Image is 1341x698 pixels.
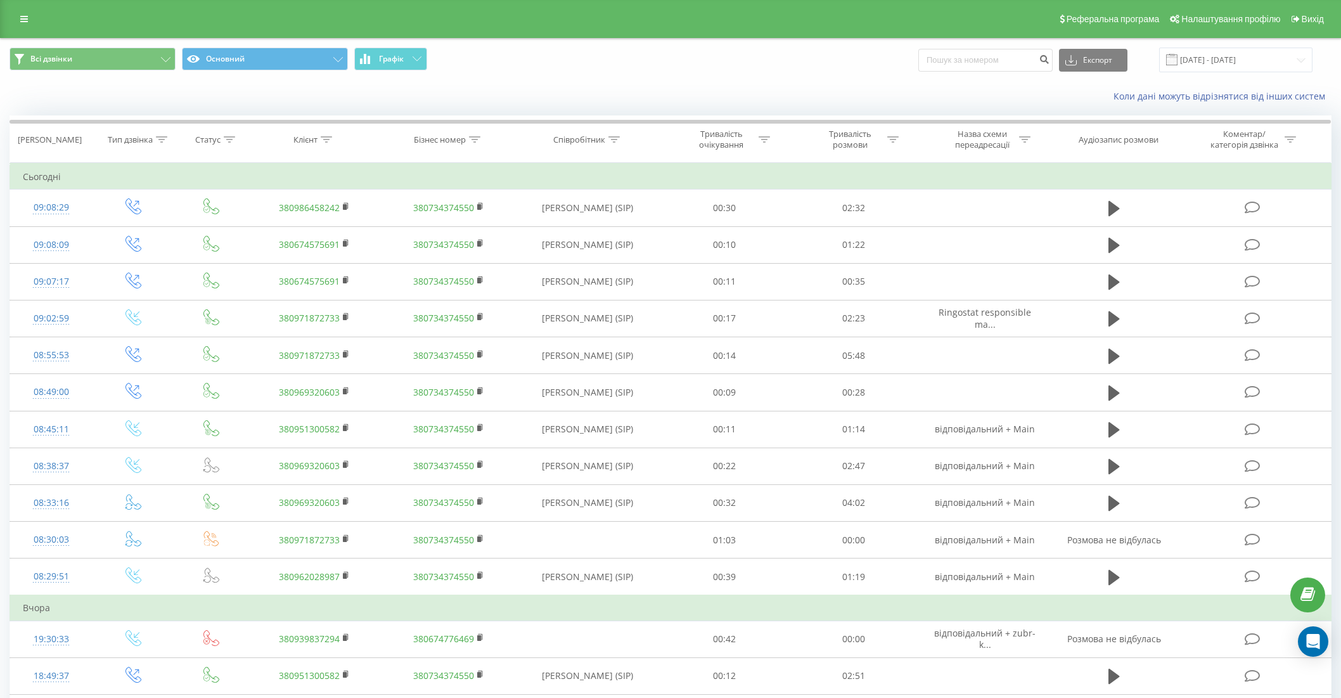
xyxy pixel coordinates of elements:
div: Співробітник [553,134,605,145]
td: 00:39 [660,559,789,596]
td: [PERSON_NAME] (SIP) [515,484,660,521]
a: 380734374550 [413,349,474,361]
td: [PERSON_NAME] (SIP) [515,337,660,374]
div: 08:49:00 [23,380,80,404]
a: 380971872733 [279,312,340,324]
td: [PERSON_NAME] (SIP) [515,263,660,300]
td: 00:32 [660,484,789,521]
td: 00:10 [660,226,789,263]
div: 09:08:09 [23,233,80,257]
a: 380734374550 [413,238,474,250]
td: 00:42 [660,621,789,657]
div: Клієнт [293,134,318,145]
a: 380674575691 [279,275,340,287]
td: 00:17 [660,300,789,337]
a: 380674776469 [413,633,474,645]
a: 380986458242 [279,202,340,214]
a: 380734374550 [413,312,474,324]
span: Налаштування профілю [1181,14,1280,24]
span: Розмова не відбулась [1067,534,1161,546]
div: 09:07:17 [23,269,80,294]
td: 00:12 [660,657,789,694]
td: 05:48 [789,337,918,374]
td: 00:28 [789,374,918,411]
a: 380734374550 [413,386,474,398]
div: 08:45:11 [23,417,80,442]
span: відповідальний + ﻿zubr-k... [934,627,1036,650]
div: 08:38:37 [23,454,80,479]
a: 380962028987 [279,571,340,583]
a: 380734374550 [413,669,474,682]
a: 380969320603 [279,496,340,508]
td: відповідальний + Main [918,522,1053,559]
td: [PERSON_NAME] (SIP) [515,559,660,596]
td: [PERSON_NAME] (SIP) [515,374,660,411]
span: Реферальна програма [1067,14,1160,24]
div: [PERSON_NAME] [18,134,82,145]
td: [PERSON_NAME] (SIP) [515,657,660,694]
td: [PERSON_NAME] (SIP) [515,300,660,337]
td: відповідальний + Main [918,559,1053,596]
div: 09:08:29 [23,195,80,220]
div: Статус [195,134,221,145]
div: Тривалість очікування [688,129,755,150]
td: 00:22 [660,448,789,484]
td: 01:19 [789,559,918,596]
td: відповідальний + Main [918,448,1053,484]
a: 380951300582 [279,423,340,435]
div: Назва схеми переадресації [948,129,1016,150]
a: 380939837294 [279,633,340,645]
a: 380734374550 [413,202,474,214]
a: 380734374550 [413,460,474,472]
span: Вихід [1302,14,1324,24]
td: 01:03 [660,522,789,559]
td: Вчора [10,595,1331,621]
td: 00:11 [660,411,789,448]
span: Всі дзвінки [30,54,72,64]
td: 01:22 [789,226,918,263]
td: 02:47 [789,448,918,484]
div: 18:49:37 [23,664,80,688]
td: 02:51 [789,657,918,694]
td: 00:00 [789,522,918,559]
a: 380969320603 [279,460,340,472]
a: 380734374550 [413,423,474,435]
div: 08:29:51 [23,564,80,589]
td: 00:00 [789,621,918,657]
div: Бізнес номер [414,134,466,145]
a: 380969320603 [279,386,340,398]
td: 00:35 [789,263,918,300]
a: 380971872733 [279,534,340,546]
td: [PERSON_NAME] (SIP) [515,448,660,484]
a: Коли дані можуть відрізнятися вiд інших систем [1113,90,1331,102]
td: [PERSON_NAME] (SIP) [515,226,660,263]
td: 04:02 [789,484,918,521]
button: Графік [354,48,427,70]
a: 380951300582 [279,669,340,682]
a: 380734374550 [413,534,474,546]
div: 19:30:33 [23,627,80,652]
button: Експорт [1059,49,1127,72]
td: 01:14 [789,411,918,448]
div: Коментар/категорія дзвінка [1207,129,1281,150]
td: відповідальний + Main [918,484,1053,521]
td: 00:14 [660,337,789,374]
td: [PERSON_NAME] (SIP) [515,190,660,226]
div: 08:33:16 [23,491,80,515]
td: 02:23 [789,300,918,337]
a: 380971872733 [279,349,340,361]
div: Тривалість розмови [816,129,884,150]
td: 02:32 [789,190,918,226]
span: Ringostat responsible ma... [939,306,1031,330]
button: Всі дзвінки [10,48,176,70]
div: 09:02:59 [23,306,80,331]
a: 380734374550 [413,496,474,508]
a: 380734374550 [413,571,474,583]
span: Розмова не відбулась [1067,633,1161,645]
div: 08:30:03 [23,527,80,552]
button: Основний [182,48,348,70]
div: Тип дзвінка [108,134,153,145]
div: Open Intercom Messenger [1298,626,1328,657]
td: 00:09 [660,374,789,411]
input: Пошук за номером [918,49,1053,72]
